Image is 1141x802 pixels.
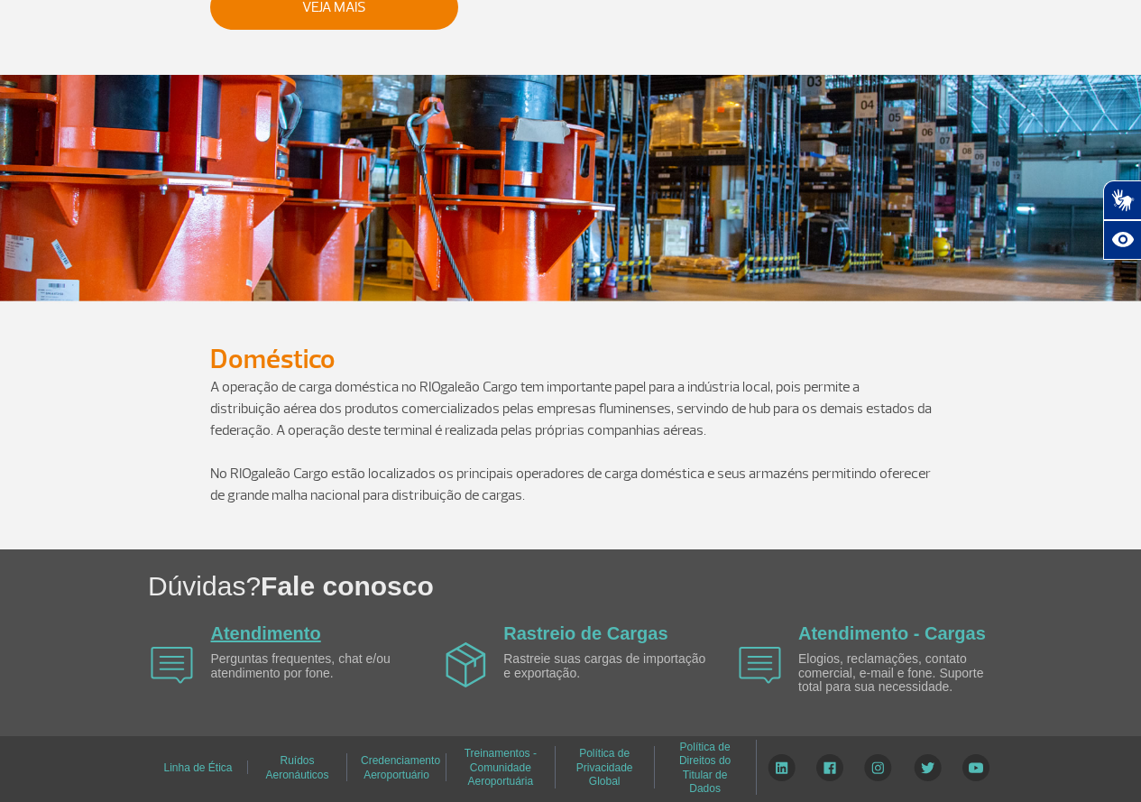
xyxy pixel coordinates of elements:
img: Instagram [864,754,892,781]
button: Abrir recursos assistivos. [1103,220,1141,260]
a: Credenciamento Aeroportuário [361,748,440,787]
p: No RIOgaleão Cargo estão localizados os principais operadores de carga doméstica e seus armazéns ... [210,463,932,506]
img: Facebook [816,754,843,781]
p: Elogios, reclamações, contato comercial, e-mail e fone. Suporte total para sua necessidade. [798,652,1006,694]
a: Treinamentos - Comunidade Aeroportuária [465,741,537,794]
img: YouTube [962,754,989,781]
img: airplane icon [739,647,781,684]
img: Twitter [914,754,942,781]
a: Política de Direitos do Titular de Dados [679,734,731,801]
img: LinkedIn [768,754,796,781]
img: airplane icon [446,642,486,687]
p: Perguntas frequentes, chat e/ou atendimento por fone. [211,652,419,680]
h1: Dúvidas? [148,567,1141,604]
a: Atendimento [211,623,321,643]
div: Plugin de acessibilidade da Hand Talk. [1103,180,1141,260]
a: Atendimento - Cargas [798,623,986,643]
a: Rastreio de Cargas [503,623,667,643]
p: Rastreie suas cargas de importação e exportação. [503,652,711,680]
button: Abrir tradutor de língua de sinais. [1103,180,1141,220]
h2: Doméstico [210,343,932,376]
a: Ruídos Aeronáuticos [265,748,328,787]
p: A operação de carga doméstica no RIOgaleão Cargo tem importante papel para a indústria local, poi... [210,376,932,441]
span: Fale conosco [261,571,434,601]
a: Política de Privacidade Global [576,741,633,794]
a: Linha de Ética [163,755,232,780]
img: airplane icon [151,647,193,684]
